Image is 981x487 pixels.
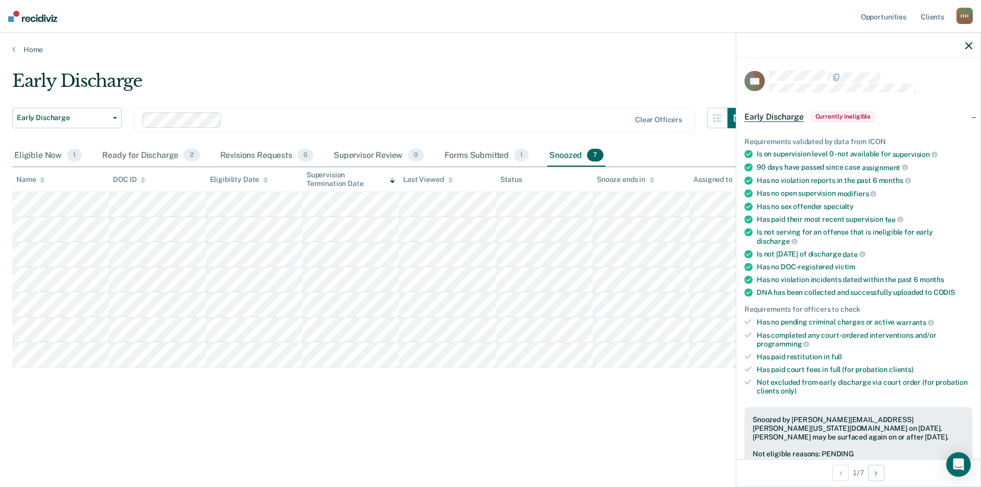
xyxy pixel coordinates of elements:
div: Clear officers [635,115,682,124]
div: 90 days have passed since case [757,163,972,172]
span: date [843,250,865,258]
span: 0 [297,149,313,162]
span: programming [757,340,809,348]
button: Previous Opportunity [832,465,849,481]
div: Requirements validated by data from ICON [744,137,972,146]
span: months [879,176,911,184]
div: Not eligible reasons: PENDING [753,450,964,458]
span: specialty [824,202,854,210]
div: Requirements for officers to check [744,305,972,314]
span: 2 [183,149,199,162]
div: DNA has been collected and successfully uploaded to [757,288,972,297]
span: fee [885,215,903,223]
div: 1 / 7 [736,459,980,486]
div: Last Viewed [403,175,453,184]
div: Forms Submitted [442,145,531,167]
div: Has paid restitution in [757,353,972,361]
span: 1 [514,149,529,162]
div: Is not [DATE] of discharge [757,249,972,259]
div: Open Intercom Messenger [946,452,971,477]
div: Is on supervision level 0 - not available for [757,150,972,159]
div: Ready for Discharge [100,145,201,167]
img: Recidiviz [8,11,57,22]
div: Has no DOC-registered [757,263,972,271]
span: CODIS [933,288,955,296]
div: Assigned to [693,175,741,184]
div: Not excluded from early discharge via court order (for probation clients [757,378,972,395]
div: Has completed any court-ordered interventions and/or [757,331,972,348]
div: Revisions Requests [218,145,315,167]
span: discharge [757,237,798,245]
span: warrants [896,318,934,326]
div: Snoozed by [PERSON_NAME][EMAIL_ADDRESS][PERSON_NAME][US_STATE][DOMAIN_NAME] on [DATE]. [PERSON_NA... [753,415,964,441]
span: only) [781,386,797,395]
div: Has no open supervision [757,189,972,198]
a: Home [12,45,969,54]
div: Has no violation reports in the past 6 [757,176,972,185]
div: Supervision Termination Date [307,171,395,188]
div: Has no pending criminal charges or active [757,318,972,327]
div: H H [956,8,973,24]
span: clients) [889,365,914,373]
button: Next Opportunity [868,465,884,481]
div: Status [500,175,522,184]
div: Eligible Now [12,145,84,167]
span: Early Discharge [744,111,804,122]
div: Early Discharge [12,71,748,100]
span: Currently ineligible [812,111,875,122]
span: months [920,275,944,284]
div: DOC ID [113,175,146,184]
div: Eligibility Date [210,175,269,184]
div: Snoozed [547,145,605,167]
span: full [831,353,842,361]
div: Has paid their most recent supervision [757,215,972,224]
div: Has no violation incidents dated within the past 6 [757,275,972,284]
div: Supervisor Review [332,145,426,167]
span: 0 [408,149,424,162]
span: 7 [587,149,603,162]
div: Is not serving for an offense that is ineligible for early [757,228,972,245]
div: Has no sex offender [757,202,972,211]
div: Name [16,175,45,184]
span: victim [835,263,855,271]
span: 1 [67,149,82,162]
span: Early Discharge [17,113,109,122]
span: assignment [862,163,908,171]
div: Early DischargeCurrently ineligible [736,100,980,133]
span: modifiers [837,189,877,197]
div: Has paid court fees in full (for probation [757,365,972,374]
span: supervision [893,150,938,158]
div: Snooze ends in [597,175,655,184]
